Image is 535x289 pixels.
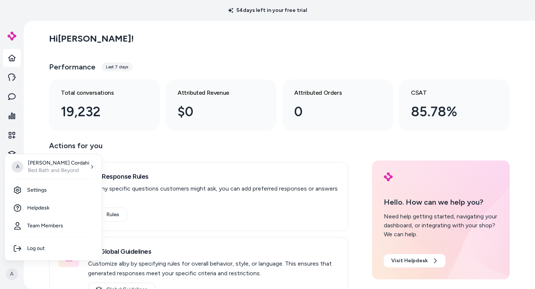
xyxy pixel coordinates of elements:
[27,204,49,212] span: Helpdesk
[28,167,89,174] p: Bed Bath and Beyond
[8,181,99,199] a: Settings
[12,161,23,173] span: A
[8,217,99,235] a: Team Members
[28,159,89,167] p: [PERSON_NAME] Cordahi
[8,240,99,257] div: Log out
